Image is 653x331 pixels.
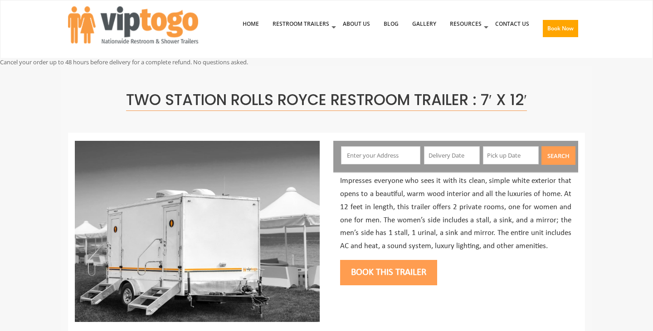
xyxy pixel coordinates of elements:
[424,146,480,164] input: Delivery Date
[236,0,266,48] a: Home
[341,146,421,164] input: Enter your Address
[488,0,536,48] a: Contact Us
[266,0,336,48] a: Restroom Trailers
[483,146,539,164] input: Pick up Date
[68,6,198,43] img: VIPTOGO
[340,260,437,285] button: Book this trailer
[126,89,527,111] span: Two Station Rolls Royce Restroom Trailer : 7′ x 12′
[340,175,571,253] p: Impresses everyone who sees it with its clean, simple white exterior that opens to a beautiful, w...
[543,20,578,37] button: Book Now
[377,0,405,48] a: Blog
[536,0,585,57] a: Book Now
[443,0,488,48] a: Resources
[405,0,443,48] a: Gallery
[336,0,377,48] a: About Us
[75,141,320,322] img: Side view of two station restroom trailer with separate doors for males and females
[541,146,575,165] button: Search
